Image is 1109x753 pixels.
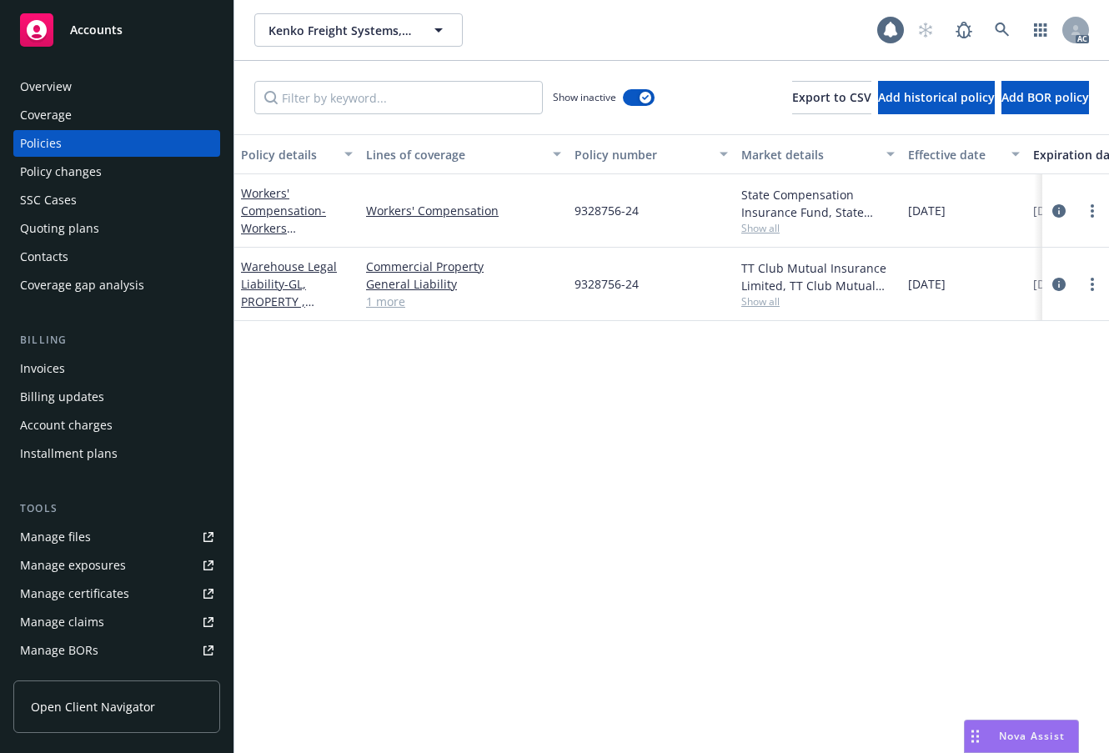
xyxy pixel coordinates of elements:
span: [DATE] [908,202,946,219]
a: circleInformation [1049,274,1069,294]
a: SSC Cases [13,187,220,213]
div: Effective date [908,146,1001,163]
div: Drag to move [965,720,986,752]
div: Manage files [20,524,91,550]
span: Show inactive [553,90,616,104]
a: Manage claims [13,609,220,635]
button: Nova Assist [964,720,1079,753]
div: Summary of insurance [20,665,147,692]
div: Lines of coverage [366,146,543,163]
a: Policy changes [13,158,220,185]
a: circleInformation [1049,201,1069,221]
span: 9328756-24 [575,275,639,293]
div: Coverage gap analysis [20,272,144,299]
div: Policy number [575,146,710,163]
span: [DATE] [1033,202,1071,219]
span: Export to CSV [792,89,871,105]
div: Account charges [20,412,113,439]
a: Manage BORs [13,637,220,664]
div: SSC Cases [20,187,77,213]
span: Add historical policy [878,89,995,105]
a: Contacts [13,243,220,270]
button: Policy number [568,134,735,174]
a: Coverage [13,102,220,128]
span: Kenko Freight Systems, Inc. [268,22,413,39]
span: Show all [741,294,895,309]
div: Policy details [241,146,334,163]
div: Manage claims [20,609,104,635]
button: Add historical policy [878,81,995,114]
div: Overview [20,73,72,100]
button: Kenko Freight Systems, Inc. [254,13,463,47]
button: Market details [735,134,901,174]
a: Manage certificates [13,580,220,607]
a: Warehouse Legal Liability [241,259,341,379]
div: Contacts [20,243,68,270]
a: Coverage gap analysis [13,272,220,299]
button: Lines of coverage [359,134,568,174]
input: Filter by keyword... [254,81,543,114]
a: Commercial Property [366,258,561,275]
span: Nova Assist [999,729,1065,743]
div: Manage exposures [20,552,126,579]
button: Effective date [901,134,1026,174]
div: Billing updates [20,384,104,410]
a: Overview [13,73,220,100]
span: Open Client Navigator [31,698,155,715]
span: - Workers Compensation [241,203,326,254]
a: Invoices [13,355,220,382]
a: Manage exposures [13,552,220,579]
div: Installment plans [20,440,118,467]
a: Summary of insurance [13,665,220,692]
a: Report a Bug [947,13,981,47]
button: Export to CSV [792,81,871,114]
span: Show all [741,221,895,235]
div: State Compensation Insurance Fund, State Compensation Insurance Fund (SCIF) [741,186,895,221]
div: Policy changes [20,158,102,185]
a: Installment plans [13,440,220,467]
div: Invoices [20,355,65,382]
a: 1 more [366,293,561,310]
div: Policies [20,130,62,157]
a: more [1082,274,1102,294]
span: Accounts [70,23,123,37]
div: Coverage [20,102,72,128]
a: Account charges [13,412,220,439]
button: Policy details [234,134,359,174]
a: Policies [13,130,220,157]
a: Search [986,13,1019,47]
span: 9328756-24 [575,202,639,219]
div: Quoting plans [20,215,99,242]
div: TT Club Mutual Insurance Limited, TT Club Mutual Insurance Limited [741,259,895,294]
a: Billing updates [13,384,220,410]
a: Quoting plans [13,215,220,242]
button: Add BOR policy [1001,81,1089,114]
a: more [1082,201,1102,221]
a: General Liability [366,275,561,293]
div: Billing [13,332,220,349]
a: Workers' Compensation [366,202,561,219]
a: Workers' Compensation [241,185,326,254]
span: Add BOR policy [1001,89,1089,105]
span: - GL, PROPERTY , WARHOUSE LOGISTICS- manuscript policy form [241,276,341,379]
div: Tools [13,500,220,517]
a: Manage files [13,524,220,550]
div: Manage BORs [20,637,98,664]
div: Manage certificates [20,580,129,607]
a: Accounts [13,7,220,53]
span: [DATE] [908,275,946,293]
div: Market details [741,146,876,163]
a: Start snowing [909,13,942,47]
a: Switch app [1024,13,1057,47]
span: [DATE] [1033,275,1071,293]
